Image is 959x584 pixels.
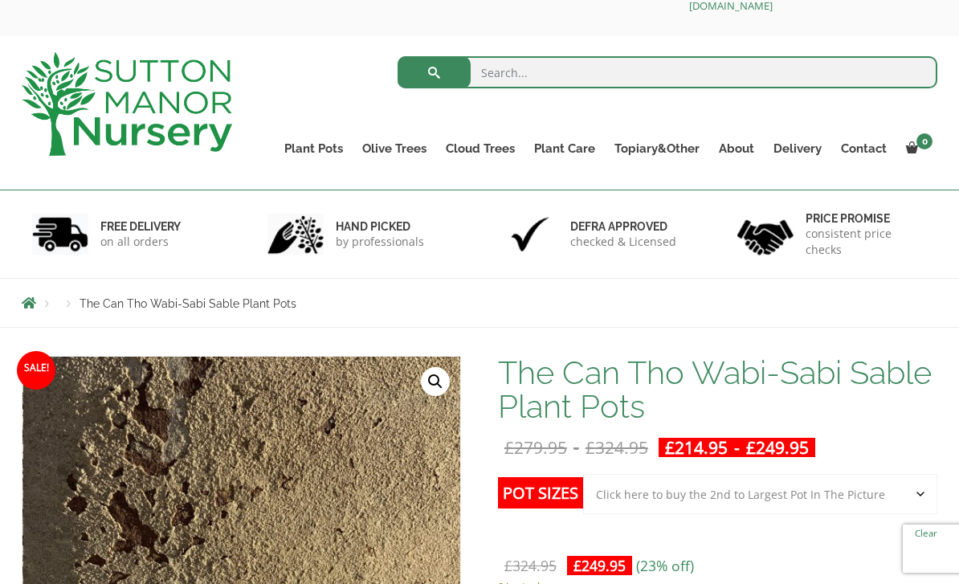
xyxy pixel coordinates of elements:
[586,436,595,459] span: £
[806,226,928,258] p: consistent price checks
[746,436,756,459] span: £
[100,234,181,250] p: on all orders
[665,436,675,459] span: £
[498,438,655,457] del: -
[570,234,676,250] p: checked & Licensed
[524,137,605,160] a: Plant Care
[504,436,514,459] span: £
[498,477,583,508] label: Pot Sizes
[100,219,181,234] h6: FREE DELIVERY
[570,219,676,234] h6: Defra approved
[709,137,764,160] a: About
[336,234,424,250] p: by professionals
[17,351,55,390] span: Sale!
[398,56,938,88] input: Search...
[498,356,937,423] h1: The Can Tho Wabi-Sabi Sable Plant Pots
[504,556,512,575] span: £
[916,133,932,149] span: 0
[32,214,88,255] img: 1.jpg
[504,556,557,575] bdi: 324.95
[737,210,794,259] img: 4.jpg
[353,137,436,160] a: Olive Trees
[764,137,831,160] a: Delivery
[22,296,937,309] nav: Breadcrumbs
[831,137,896,160] a: Contact
[275,137,353,160] a: Plant Pots
[573,556,582,575] span: £
[80,297,296,310] span: The Can Tho Wabi-Sabi Sable Plant Pots
[896,137,937,160] a: 0
[421,367,450,396] a: View full-screen image gallery
[915,522,937,545] a: Clear options
[605,137,709,160] a: Topiary&Other
[746,436,809,459] bdi: 249.95
[267,214,324,255] img: 2.jpg
[665,436,728,459] bdi: 214.95
[659,438,815,457] ins: -
[806,211,928,226] h6: Price promise
[504,436,567,459] bdi: 279.95
[436,137,524,160] a: Cloud Trees
[502,214,558,255] img: 3.jpg
[336,219,424,234] h6: hand picked
[586,436,648,459] bdi: 324.95
[22,52,232,156] img: logo
[636,556,694,575] span: (23% off)
[573,556,626,575] bdi: 249.95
